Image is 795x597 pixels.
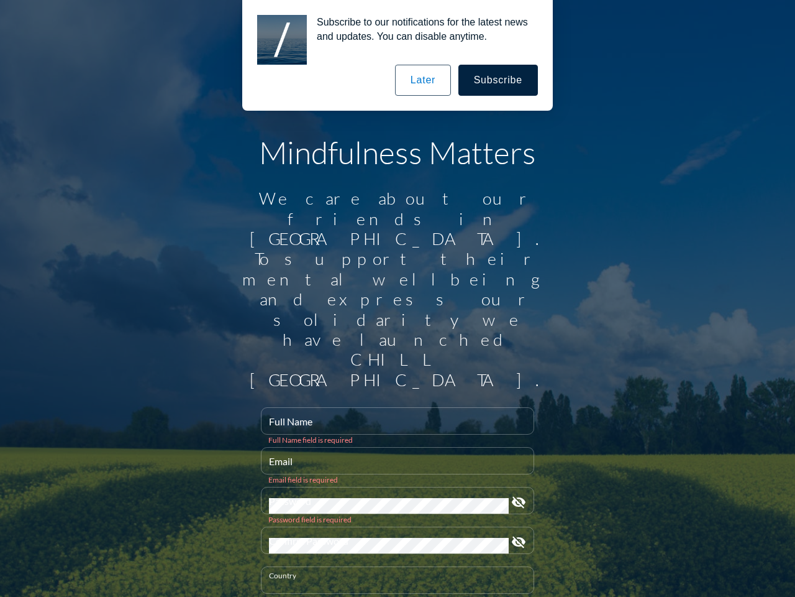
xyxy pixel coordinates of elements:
[269,458,526,474] input: Email
[257,15,307,65] img: notification icon
[269,419,526,434] input: Full Name
[236,188,559,390] div: We care about our friends in [GEOGRAPHIC_DATA]. To support their mental wellbeing and express our...
[268,475,527,484] div: Email field is required
[269,498,509,514] input: Password
[269,538,509,553] input: Confirm Password
[236,134,559,171] h1: Mindfulness Matters
[395,65,451,96] button: Later
[307,15,538,44] div: Subscribe to our notifications for the latest news and updates. You can disable anytime.
[268,515,527,524] div: Password field is required
[511,535,526,550] i: visibility_off
[511,495,526,510] i: visibility_off
[458,65,538,96] button: Subscribe
[269,578,526,593] input: Country
[268,435,527,445] div: Full Name field is required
